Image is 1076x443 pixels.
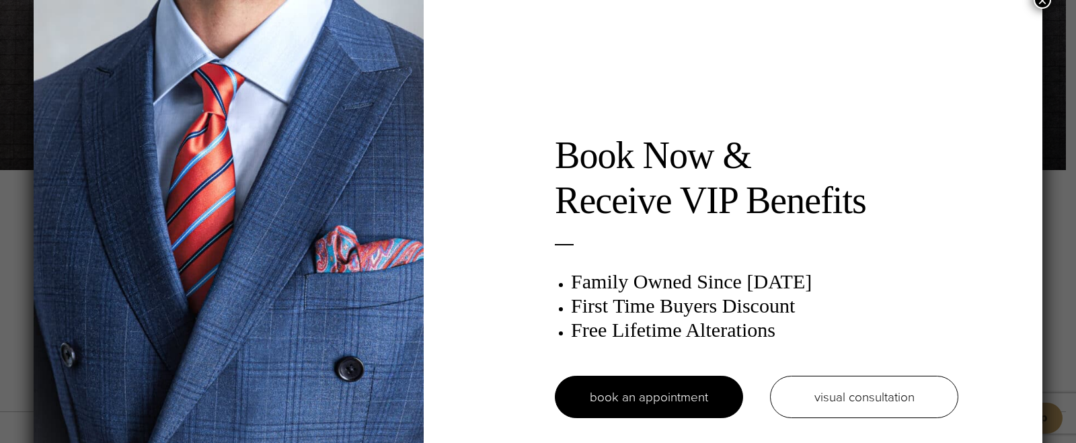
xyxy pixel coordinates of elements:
[31,9,59,22] span: Help
[571,294,958,318] h3: First Time Buyers Discount
[571,270,958,294] h3: Family Owned Since [DATE]
[555,133,958,223] h2: Book Now & Receive VIP Benefits
[555,376,743,418] a: book an appointment
[571,318,958,342] h3: Free Lifetime Alterations
[770,376,958,418] a: visual consultation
